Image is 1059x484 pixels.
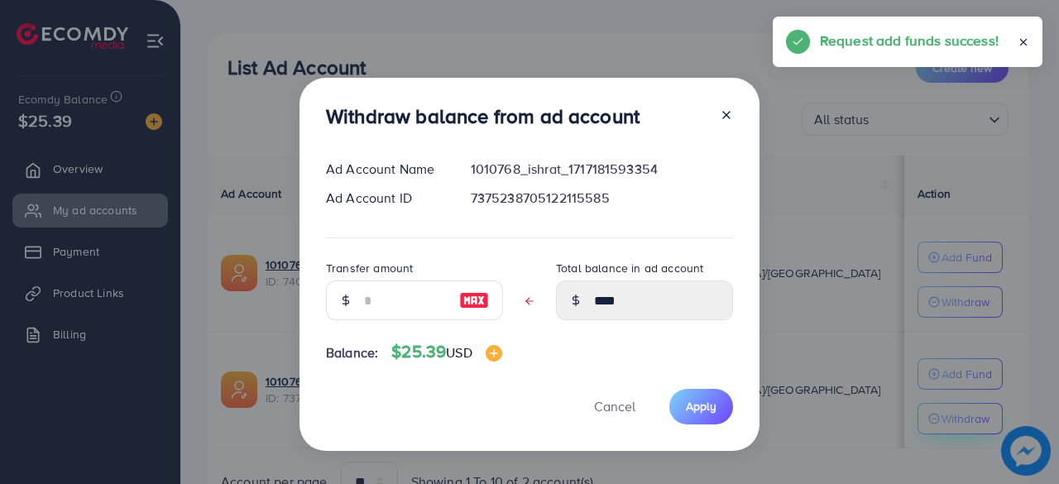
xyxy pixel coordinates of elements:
h5: Request add funds success! [820,30,999,51]
span: Apply [686,398,716,415]
h3: Withdraw balance from ad account [326,104,640,128]
h4: $25.39 [391,342,501,362]
img: image [459,290,489,310]
img: image [486,345,502,362]
span: Balance: [326,343,378,362]
div: Ad Account ID [313,189,458,208]
div: 7375238705122115585 [458,189,746,208]
label: Total balance in ad account [556,260,703,276]
button: Cancel [573,389,656,424]
span: USD [446,343,472,362]
div: 1010768_ishrat_1717181593354 [458,160,746,179]
button: Apply [669,389,733,424]
label: Transfer amount [326,260,413,276]
div: Ad Account Name [313,160,458,179]
span: Cancel [594,397,635,415]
